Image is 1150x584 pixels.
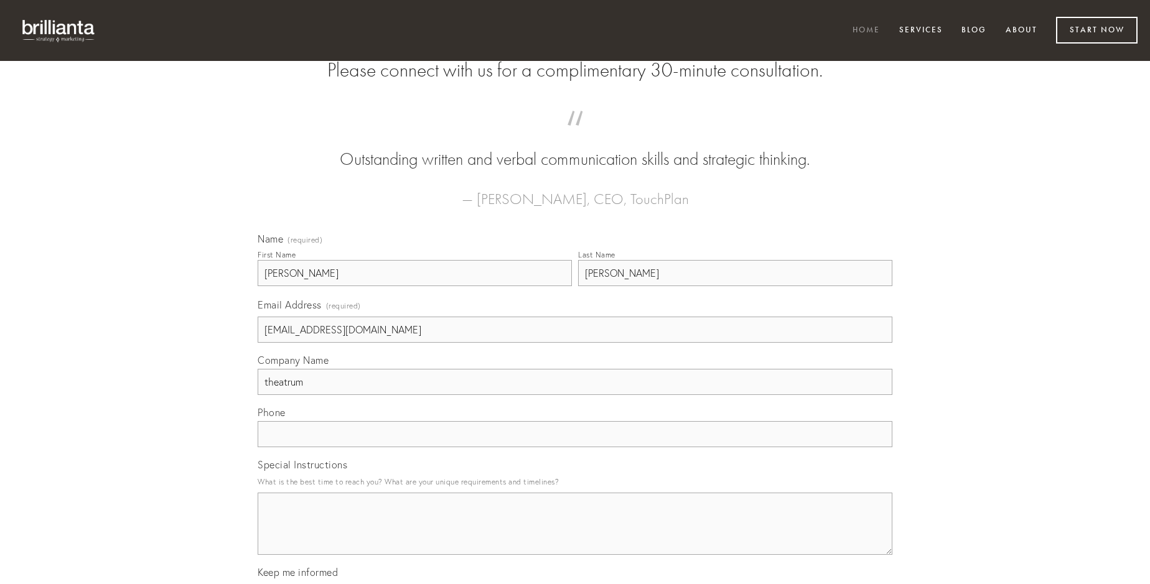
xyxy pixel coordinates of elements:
[278,123,872,147] span: “
[278,172,872,211] figcaption: — [PERSON_NAME], CEO, TouchPlan
[258,406,286,419] span: Phone
[258,250,296,259] div: First Name
[287,236,322,244] span: (required)
[998,21,1045,41] a: About
[1056,17,1138,44] a: Start Now
[258,458,347,471] span: Special Instructions
[578,250,615,259] div: Last Name
[844,21,888,41] a: Home
[953,21,994,41] a: Blog
[891,21,951,41] a: Services
[12,12,106,49] img: brillianta - research, strategy, marketing
[258,299,322,311] span: Email Address
[258,58,892,82] h2: Please connect with us for a complimentary 30-minute consultation.
[326,297,361,314] span: (required)
[258,233,283,245] span: Name
[278,123,872,172] blockquote: Outstanding written and verbal communication skills and strategic thinking.
[258,566,338,578] span: Keep me informed
[258,473,892,490] p: What is the best time to reach you? What are your unique requirements and timelines?
[258,354,329,366] span: Company Name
